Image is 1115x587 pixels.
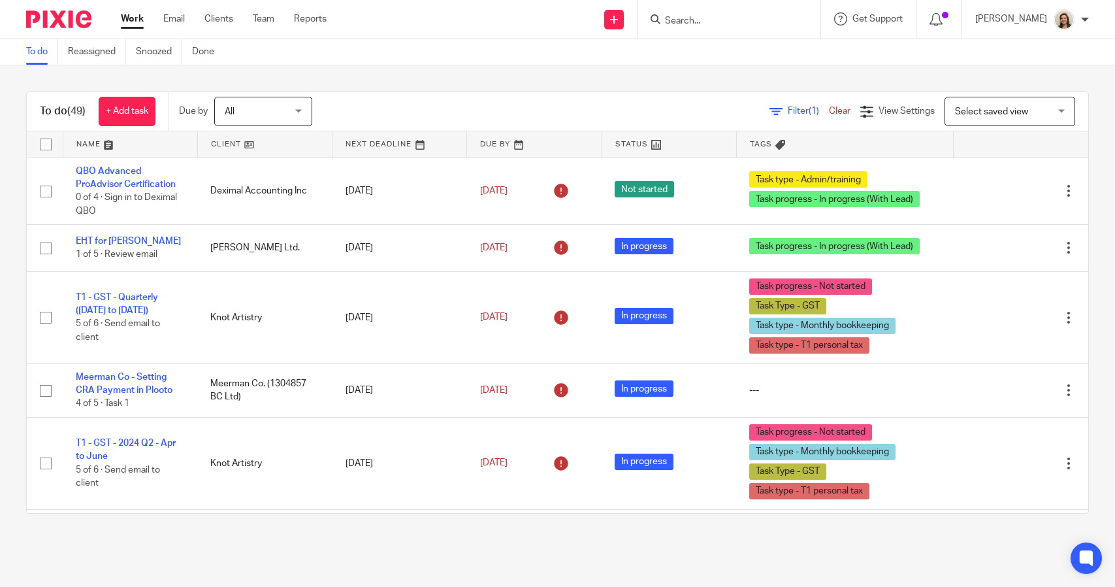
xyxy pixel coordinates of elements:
a: Reassigned [68,39,126,65]
span: Task type - Admin/training [749,171,867,188]
td: Deximal Accounting Inc [197,158,332,225]
span: Tags [750,141,772,148]
input: Search [664,16,781,27]
a: Meerman Co - Setting CRA Payment in Plooto [76,373,172,395]
img: Morgan.JPG [1054,9,1075,30]
span: All [225,107,234,116]
a: T1 - GST - Quarterly ([DATE] to [DATE]) [76,293,158,315]
span: Get Support [852,14,903,24]
span: In progress [615,308,673,324]
a: Work [121,12,144,25]
td: [DATE] [332,225,467,271]
span: 4 of 5 · Task 1 [76,399,129,409]
img: Pixie [26,10,91,28]
td: [DATE] [332,417,467,509]
span: In progress [615,238,673,254]
span: (49) [67,106,86,116]
span: Task progress - In progress (With Lead) [749,191,920,207]
a: EHT for [PERSON_NAME] [76,237,181,246]
a: Reports [294,12,327,25]
a: T1 - GST - 2024 Q2 - Apr to June [76,439,176,461]
span: Select saved view [955,107,1028,116]
p: Due by [179,105,208,118]
span: 5 of 6 · Send email to client [76,320,160,343]
td: Knot Artistry [197,417,332,509]
span: Not started [615,181,674,197]
p: [PERSON_NAME] [975,12,1047,25]
span: [DATE] [480,386,508,395]
a: Team [253,12,274,25]
span: Task Type - GST [749,298,826,314]
td: [DATE] [332,363,467,417]
td: Meerman Co. (1304857 BC Ltd) [197,363,332,417]
span: Task type - Monthly bookkeeping [749,318,896,334]
span: Task progress - Not started [749,278,872,295]
span: View Settings [879,107,935,116]
a: QBO Advanced ProAdvisor Certification [76,167,176,189]
span: Task Type - GST [749,463,826,480]
span: Task type - Monthly bookkeeping [749,444,896,460]
span: 0 of 4 · Sign in to Deximal QBO [76,193,177,216]
span: 5 of 6 · Send email to client [76,465,160,488]
span: 1 of 5 · Review email [76,250,157,260]
a: Done [192,39,224,65]
span: Task type - T1 personal tax [749,483,869,499]
div: --- [749,384,940,397]
span: [DATE] [480,313,508,322]
span: [DATE] [480,243,508,252]
span: In progress [615,454,673,470]
span: Task type - T1 personal tax [749,337,869,354]
a: Email [163,12,185,25]
span: [DATE] [480,186,508,195]
span: Task progress - In progress (With Lead) [749,238,920,254]
span: [DATE] [480,459,508,468]
td: [DATE] [332,271,467,363]
h1: To do [40,105,86,118]
a: Clients [204,12,233,25]
a: Snoozed [136,39,182,65]
a: To do [26,39,58,65]
a: Clear [829,107,850,116]
span: Task progress - Not started [749,424,872,441]
td: Knot Artistry [197,271,332,363]
td: [PERSON_NAME] Ltd. [197,225,332,271]
a: + Add task [99,97,155,126]
span: Filter [788,107,829,116]
td: [DATE] [332,158,467,225]
span: (1) [809,107,819,116]
span: In progress [615,380,673,397]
